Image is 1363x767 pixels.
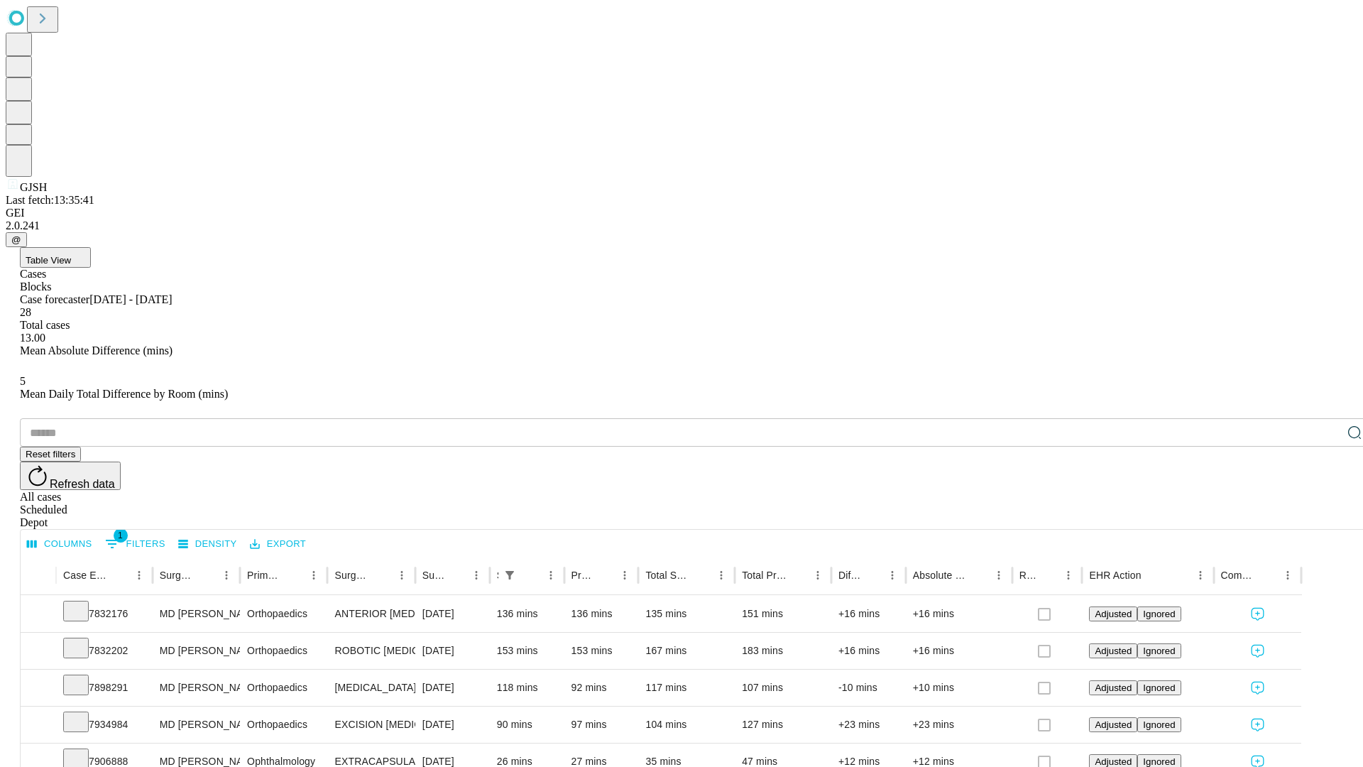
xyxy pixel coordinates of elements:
[571,596,632,632] div: 136 mins
[615,565,635,585] button: Menu
[1278,565,1298,585] button: Menu
[788,565,808,585] button: Sort
[1143,646,1175,656] span: Ignored
[838,633,899,669] div: +16 mins
[1095,719,1132,730] span: Adjusted
[247,633,320,669] div: Orthopaedics
[838,596,899,632] div: +16 mins
[246,533,310,555] button: Export
[913,596,1005,632] div: +16 mins
[20,462,121,490] button: Refresh data
[372,565,392,585] button: Sort
[63,596,146,632] div: 7832176
[28,676,49,701] button: Expand
[26,255,71,266] span: Table View
[6,207,1357,219] div: GEI
[102,533,169,555] button: Show filters
[808,565,828,585] button: Menu
[334,570,370,581] div: Surgery Name
[160,570,195,581] div: Surgeon Name
[1089,680,1137,695] button: Adjusted
[1258,565,1278,585] button: Sort
[1058,565,1078,585] button: Menu
[913,633,1005,669] div: +16 mins
[1143,682,1175,693] span: Ignored
[466,565,486,585] button: Menu
[20,181,47,193] span: GJSH
[742,670,824,706] div: 107 mins
[1095,682,1132,693] span: Adjusted
[1089,570,1141,581] div: EHR Action
[20,332,45,344] span: 13.00
[571,670,632,706] div: 92 mins
[500,565,520,585] div: 1 active filter
[197,565,217,585] button: Sort
[392,565,412,585] button: Menu
[1039,565,1058,585] button: Sort
[645,633,728,669] div: 167 mins
[28,602,49,627] button: Expand
[20,344,173,357] span: Mean Absolute Difference (mins)
[422,570,445,581] div: Surgery Date
[645,670,728,706] div: 117 mins
[1089,606,1137,621] button: Adjusted
[1137,717,1181,732] button: Ignored
[20,247,91,268] button: Table View
[109,565,129,585] button: Sort
[6,219,1357,232] div: 2.0.241
[497,570,498,581] div: Scheduled In Room Duration
[334,596,407,632] div: ANTERIOR [MEDICAL_DATA] TOTAL HIP
[989,565,1009,585] button: Menu
[1095,756,1132,767] span: Adjusted
[882,565,902,585] button: Menu
[913,670,1005,706] div: +10 mins
[6,232,27,247] button: @
[863,565,882,585] button: Sort
[160,596,233,632] div: MD [PERSON_NAME] [PERSON_NAME]
[1089,717,1137,732] button: Adjusted
[1143,756,1175,767] span: Ignored
[247,707,320,743] div: Orthopaedics
[334,670,407,706] div: [MEDICAL_DATA] MEDIAL AND LATERAL MENISCECTOMY
[742,707,824,743] div: 127 mins
[89,293,172,305] span: [DATE] - [DATE]
[28,713,49,738] button: Expand
[63,570,108,581] div: Case Epic Id
[742,633,824,669] div: 183 mins
[1095,646,1132,656] span: Adjusted
[645,570,690,581] div: Total Scheduled Duration
[63,633,146,669] div: 7832202
[334,707,407,743] div: EXCISION [MEDICAL_DATA] WRIST
[497,707,557,743] div: 90 mins
[28,639,49,664] button: Expand
[742,596,824,632] div: 151 mins
[711,565,731,585] button: Menu
[247,596,320,632] div: Orthopaedics
[422,633,483,669] div: [DATE]
[217,565,236,585] button: Menu
[1137,606,1181,621] button: Ignored
[571,707,632,743] div: 97 mins
[247,670,320,706] div: Orthopaedics
[1143,609,1175,619] span: Ignored
[500,565,520,585] button: Show filters
[497,596,557,632] div: 136 mins
[160,707,233,743] div: MD [PERSON_NAME] [PERSON_NAME]
[11,234,21,245] span: @
[20,388,228,400] span: Mean Daily Total Difference by Room (mins)
[175,533,241,555] button: Density
[497,633,557,669] div: 153 mins
[838,707,899,743] div: +23 mins
[497,670,557,706] div: 118 mins
[160,633,233,669] div: MD [PERSON_NAME] [PERSON_NAME]
[742,570,787,581] div: Total Predicted Duration
[521,565,541,585] button: Sort
[20,293,89,305] span: Case forecaster
[247,570,283,581] div: Primary Service
[334,633,407,669] div: ROBOTIC [MEDICAL_DATA] KNEE TOTAL
[50,478,115,490] span: Refresh data
[284,565,304,585] button: Sort
[838,570,861,581] div: Difference
[645,707,728,743] div: 104 mins
[838,670,899,706] div: -10 mins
